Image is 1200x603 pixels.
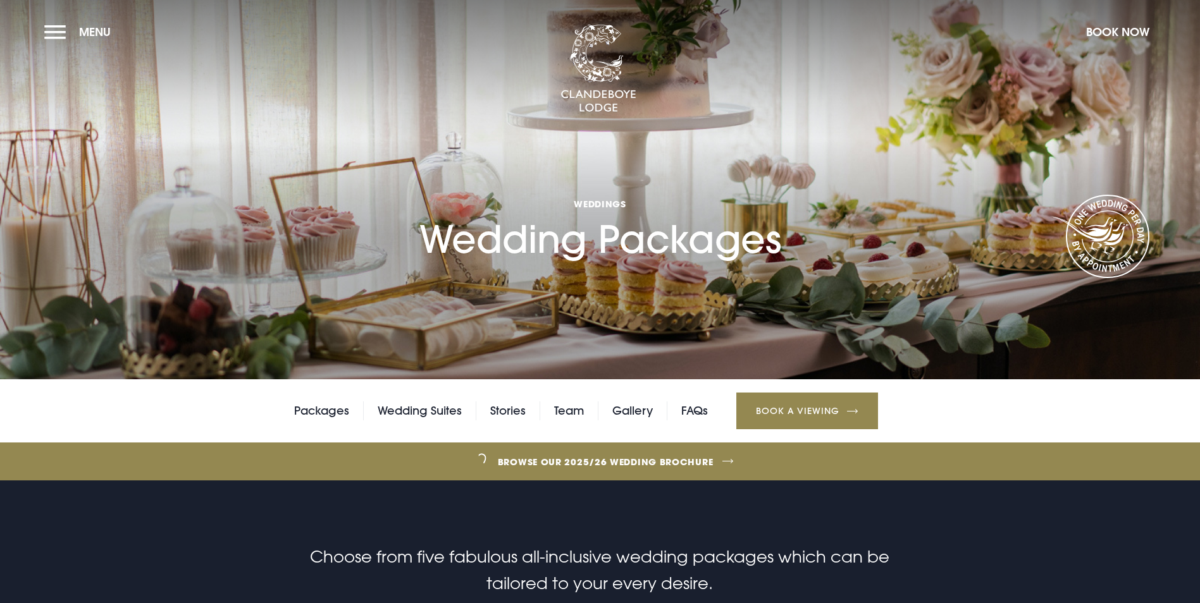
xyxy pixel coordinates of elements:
[44,18,117,46] button: Menu
[294,401,349,420] a: Packages
[419,124,781,262] h1: Wedding Packages
[419,198,781,210] span: Weddings
[560,25,636,113] img: Clandeboye Lodge
[1080,18,1156,46] button: Book Now
[681,401,708,420] a: FAQs
[554,401,584,420] a: Team
[378,401,462,420] a: Wedding Suites
[299,544,901,597] p: Choose from five fabulous all-inclusive wedding packages which can be tailored to your every desire.
[612,401,653,420] a: Gallery
[736,393,878,429] a: Book a Viewing
[490,401,526,420] a: Stories
[79,25,111,39] span: Menu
